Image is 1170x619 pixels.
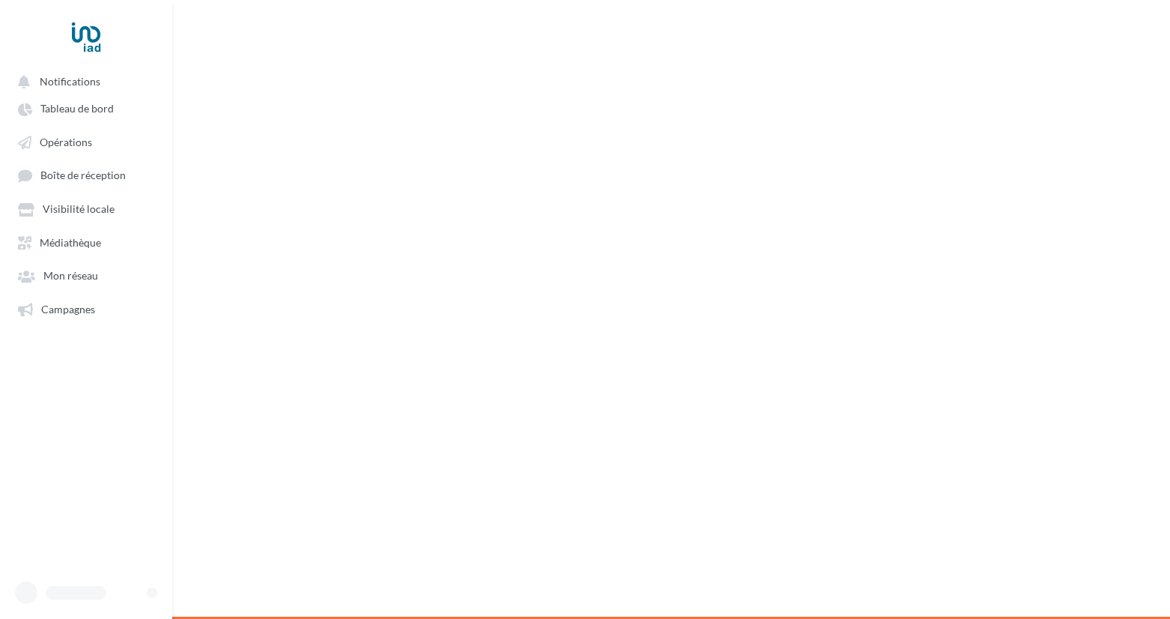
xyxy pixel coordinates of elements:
a: Boîte de réception [9,161,163,189]
span: Opérations [40,136,92,148]
span: Médiathèque [40,236,101,249]
span: Visibilité locale [43,203,115,216]
span: Mon réseau [43,270,98,283]
a: Opérations [9,128,163,155]
a: Médiathèque [9,229,163,256]
span: Notifications [40,75,100,88]
span: Campagnes [41,303,95,315]
a: Visibilité locale [9,195,163,222]
a: Mon réseau [9,262,163,289]
span: Boîte de réception [40,169,126,182]
span: Tableau de bord [40,103,114,115]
